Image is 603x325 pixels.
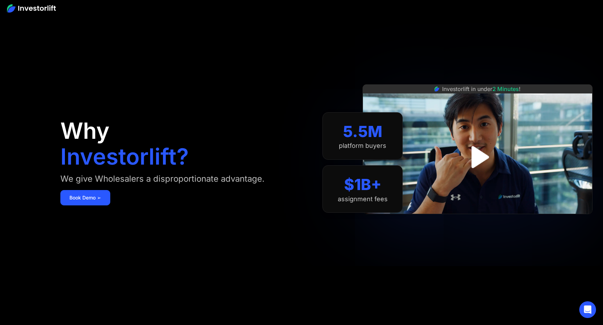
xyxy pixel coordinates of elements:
[442,85,521,93] div: Investorlift in under !
[344,175,381,194] div: $1B+
[579,301,596,318] div: Open Intercom Messenger
[343,122,382,141] div: 5.5M
[425,218,530,226] iframe: Customer reviews powered by Trustpilot
[338,195,388,203] div: assignment fees
[60,145,189,168] h1: Investorlift?
[60,173,265,184] div: We give Wholesalers a disproportionate advantage.
[60,190,110,205] a: Book Demo ➢
[339,142,386,150] div: platform buyers
[462,142,493,173] a: open lightbox
[492,85,519,92] span: 2 Minutes
[60,120,110,142] h1: Why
